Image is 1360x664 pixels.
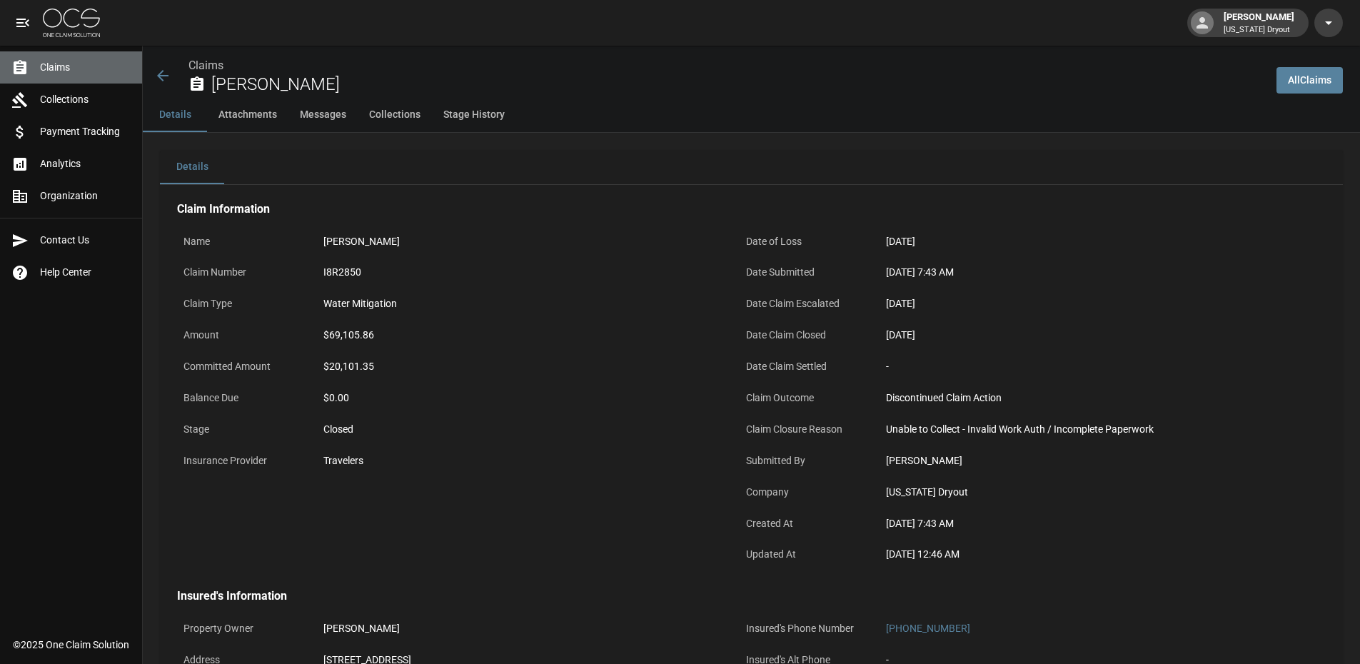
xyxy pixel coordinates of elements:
p: Amount [177,321,306,349]
div: © 2025 One Claim Solution [13,638,129,652]
p: Name [177,228,306,256]
p: Submitted By [740,447,868,475]
p: Insured's Phone Number [740,615,868,643]
p: Created At [740,510,868,538]
div: [DATE] 7:43 AM [886,516,1279,531]
span: Claims [40,60,131,75]
div: $0.00 [323,391,716,406]
p: Updated At [740,540,868,568]
button: Messages [288,98,358,132]
div: $20,101.35 [323,359,716,374]
img: ocs-logo-white-transparent.png [43,9,100,37]
div: Unable to Collect - Invalid Work Auth / Incomplete Paperwork [886,422,1279,437]
p: Insurance Provider [177,447,306,475]
div: [PERSON_NAME] [323,234,716,249]
p: Stage [177,416,306,443]
div: - [886,359,1279,374]
h2: [PERSON_NAME] [211,74,1265,95]
div: [PERSON_NAME] [886,453,1279,468]
div: anchor tabs [143,98,1360,132]
p: Claim Closure Reason [740,416,868,443]
p: Claim Type [177,290,306,318]
span: Payment Tracking [40,124,131,139]
div: I8R2850 [323,265,716,280]
div: Water Mitigation [323,296,716,311]
span: Collections [40,92,131,107]
nav: breadcrumb [188,57,1265,74]
h4: Insured's Information [177,589,1285,603]
p: Claim Number [177,258,306,286]
button: Details [160,150,224,184]
p: Committed Amount [177,353,306,381]
div: [DATE] [886,328,1279,343]
p: Date of Loss [740,228,868,256]
button: Stage History [432,98,516,132]
span: Organization [40,188,131,203]
p: Date Submitted [740,258,868,286]
a: [PHONE_NUMBER] [886,623,970,634]
div: [DATE] [886,234,1279,249]
div: Closed [323,422,716,437]
p: Property Owner [177,615,306,643]
button: open drawer [9,9,37,37]
p: Date Claim Escalated [740,290,868,318]
a: AllClaims [1276,67,1343,94]
div: $69,105.86 [323,328,716,343]
div: details tabs [160,150,1343,184]
span: Analytics [40,156,131,171]
h4: Claim Information [177,202,1285,216]
div: Discontinued Claim Action [886,391,1279,406]
button: Details [143,98,207,132]
span: Contact Us [40,233,131,248]
p: Balance Due [177,384,306,412]
div: [US_STATE] Dryout [886,485,1279,500]
div: [DATE] 7:43 AM [886,265,1279,280]
span: Help Center [40,265,131,280]
button: Attachments [207,98,288,132]
div: [DATE] [886,296,1279,311]
div: [DATE] 12:46 AM [886,547,1279,562]
p: Date Claim Closed [740,321,868,349]
p: Claim Outcome [740,384,868,412]
p: [US_STATE] Dryout [1224,24,1294,36]
p: Date Claim Settled [740,353,868,381]
div: [PERSON_NAME] [323,621,716,636]
button: Collections [358,98,432,132]
a: Claims [188,59,223,72]
div: [PERSON_NAME] [1218,10,1300,36]
p: Company [740,478,868,506]
div: Travelers [323,453,716,468]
